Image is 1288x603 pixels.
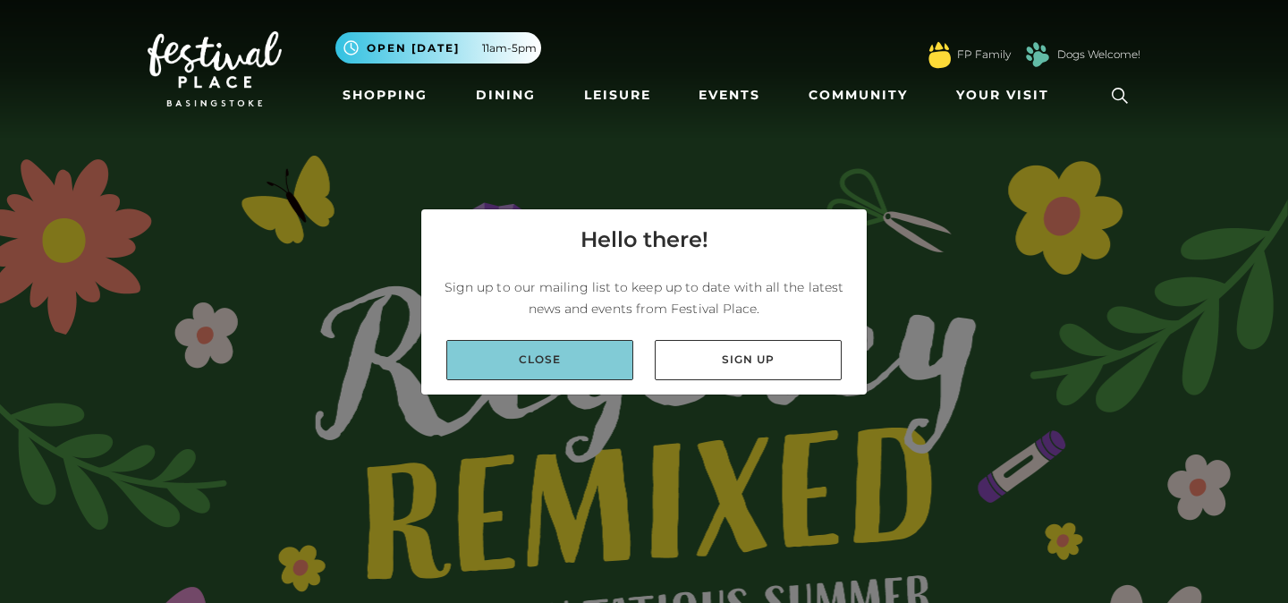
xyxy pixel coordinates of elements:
[335,79,435,112] a: Shopping
[956,86,1049,105] span: Your Visit
[335,32,541,64] button: Open [DATE] 11am-5pm
[957,47,1011,63] a: FP Family
[949,79,1065,112] a: Your Visit
[367,40,460,56] span: Open [DATE]
[801,79,915,112] a: Community
[446,340,633,380] a: Close
[436,276,852,319] p: Sign up to our mailing list to keep up to date with all the latest news and events from Festival ...
[577,79,658,112] a: Leisure
[148,31,282,106] img: Festival Place Logo
[655,340,842,380] a: Sign up
[691,79,767,112] a: Events
[469,79,543,112] a: Dining
[482,40,537,56] span: 11am-5pm
[580,224,708,256] h4: Hello there!
[1057,47,1140,63] a: Dogs Welcome!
